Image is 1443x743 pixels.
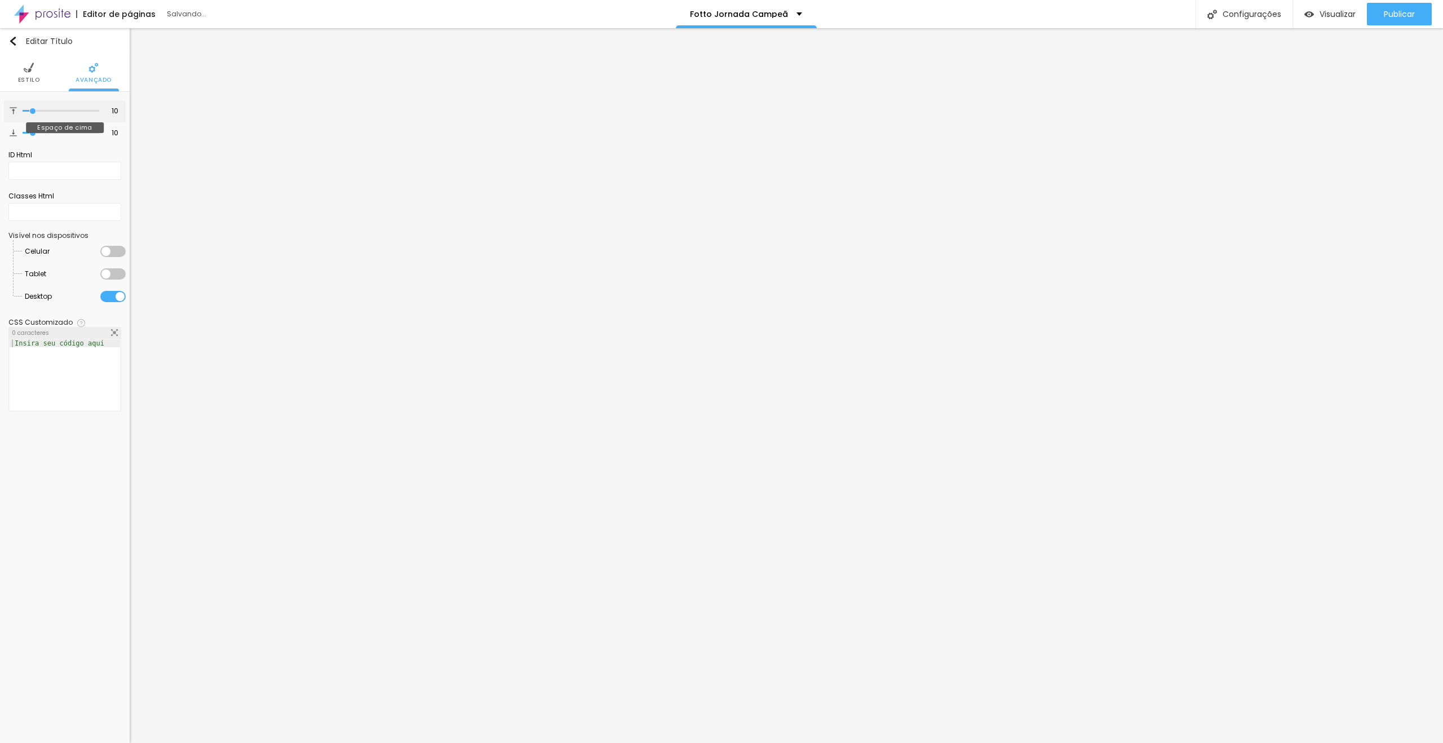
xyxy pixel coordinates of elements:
[9,328,121,339] div: 0 caracteres
[1293,3,1367,25] button: Visualizar
[8,232,121,239] div: Visível nos dispositivos
[1367,3,1432,25] button: Publicar
[1384,10,1415,19] span: Publicar
[111,329,118,336] img: Icone
[8,191,121,201] div: Classes Html
[8,150,121,160] div: ID Html
[1320,10,1356,19] span: Visualizar
[1207,10,1217,19] img: Icone
[24,63,34,73] img: Icone
[18,77,40,83] span: Estilo
[10,339,109,347] div: Insira seu código aqui
[10,107,17,114] img: Icone
[167,11,296,17] div: Salvando...
[8,319,73,326] div: CSS Customizado
[25,263,46,285] span: Tablet
[25,285,52,308] span: Desktop
[76,77,112,83] span: Avançado
[77,319,85,327] img: Icone
[76,10,156,18] div: Editor de páginas
[8,37,17,46] img: Icone
[25,240,50,263] span: Celular
[1304,10,1314,19] img: view-1.svg
[10,129,17,136] img: Icone
[690,10,788,18] p: Fotto Jornada Campeã
[130,28,1443,743] iframe: Editor
[88,63,99,73] img: Icone
[8,37,73,46] div: Editar Título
